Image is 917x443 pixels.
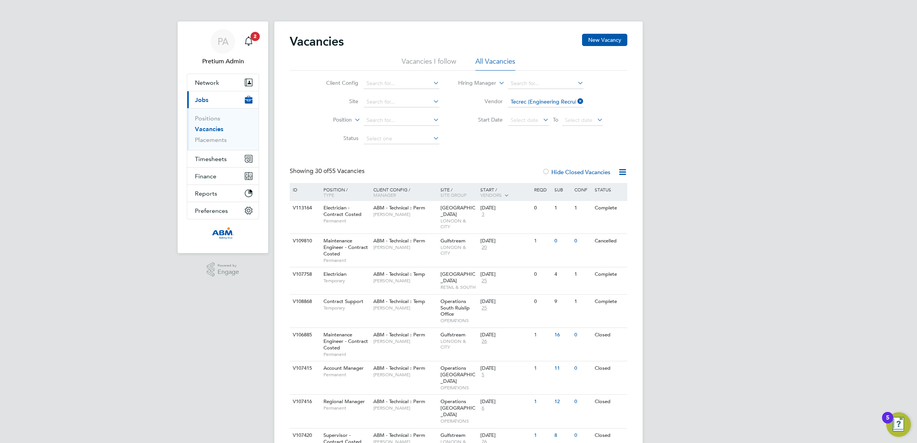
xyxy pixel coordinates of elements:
[373,271,425,277] span: ABM - Technical : Temp
[508,97,584,107] input: Search for...
[373,398,425,405] span: ABM - Technical : Perm
[440,432,465,438] span: Gulfstream
[323,257,369,263] span: Permanent
[212,227,234,239] img: abm-technical-logo-retina.png
[323,331,368,351] span: Maintenance Engineer - Contract Costed
[195,155,227,163] span: Timesheets
[291,295,318,309] div: V108868
[480,238,530,244] div: [DATE]
[187,91,259,108] button: Jobs
[572,267,592,282] div: 1
[187,202,259,219] button: Preferences
[572,183,592,196] div: Conf
[291,267,318,282] div: V107758
[187,150,259,167] button: Timesheets
[318,183,371,201] div: Position /
[572,428,592,443] div: 0
[532,183,552,196] div: Reqd
[323,237,368,257] span: Maintenance Engineer - Contract Costed
[315,167,364,175] span: 55 Vacancies
[402,57,456,71] li: Vacancies I follow
[218,36,229,46] span: PA
[452,79,496,87] label: Hiring Manager
[480,244,488,251] span: 20
[480,332,530,338] div: [DATE]
[373,192,396,198] span: Manager
[323,278,369,284] span: Temporary
[532,295,552,309] div: 0
[440,385,477,391] span: OPERATIONS
[373,432,425,438] span: ABM - Technical : Perm
[565,117,592,124] span: Select date
[480,211,485,218] span: 3
[553,295,572,309] div: 9
[886,418,889,428] div: 5
[440,244,477,256] span: LONODN & CITY
[373,298,425,305] span: ABM - Technical : Temp
[480,338,488,345] span: 26
[373,338,437,344] span: [PERSON_NAME]
[440,218,477,230] span: LONODN & CITY
[572,395,592,409] div: 0
[532,361,552,375] div: 1
[371,183,439,201] div: Client Config /
[480,192,502,198] span: Vendors
[593,267,626,282] div: Complete
[373,237,425,244] span: ABM - Technical : Perm
[458,116,503,123] label: Start Date
[187,74,259,91] button: Network
[251,32,260,41] span: 2
[480,365,530,372] div: [DATE]
[480,205,530,211] div: [DATE]
[440,271,475,284] span: [GEOGRAPHIC_DATA]
[553,395,572,409] div: 12
[593,361,626,375] div: Closed
[440,365,475,384] span: Operations [GEOGRAPHIC_DATA]
[314,79,358,86] label: Client Config
[532,395,552,409] div: 1
[572,328,592,342] div: 0
[553,183,572,196] div: Sub
[373,405,437,411] span: [PERSON_NAME]
[291,361,318,375] div: V107415
[593,201,626,215] div: Complete
[323,405,369,411] span: Permanent
[440,418,477,424] span: OPERATIONS
[480,372,485,378] span: 5
[291,183,318,196] div: ID
[187,227,259,239] a: Go to home page
[440,338,477,350] span: LONODN & CITY
[323,351,369,357] span: Permanent
[553,361,572,375] div: 11
[323,398,365,405] span: Regional Manager
[593,395,626,409] div: Closed
[373,331,425,338] span: ABM - Technical : Perm
[195,207,228,214] span: Preferences
[218,269,239,275] span: Engage
[187,185,259,202] button: Reports
[187,168,259,184] button: Finance
[532,201,552,215] div: 0
[195,79,219,86] span: Network
[440,284,477,290] span: RETAIL & SOUTH
[195,136,227,143] a: Placements
[480,432,530,439] div: [DATE]
[478,183,532,202] div: Start /
[323,298,363,305] span: Contract Support
[532,328,552,342] div: 1
[195,115,220,122] a: Positions
[532,267,552,282] div: 0
[480,278,488,284] span: 25
[373,211,437,217] span: [PERSON_NAME]
[323,305,369,311] span: Temporary
[440,192,467,198] span: Site Group
[475,57,515,71] li: All Vacancies
[593,295,626,309] div: Complete
[323,204,361,217] span: Electrician - Contract Costed
[458,98,503,105] label: Vendor
[551,115,561,125] span: To
[508,78,584,89] input: Search for...
[315,167,329,175] span: 30 of
[195,190,217,197] span: Reports
[440,237,465,244] span: Gulfstream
